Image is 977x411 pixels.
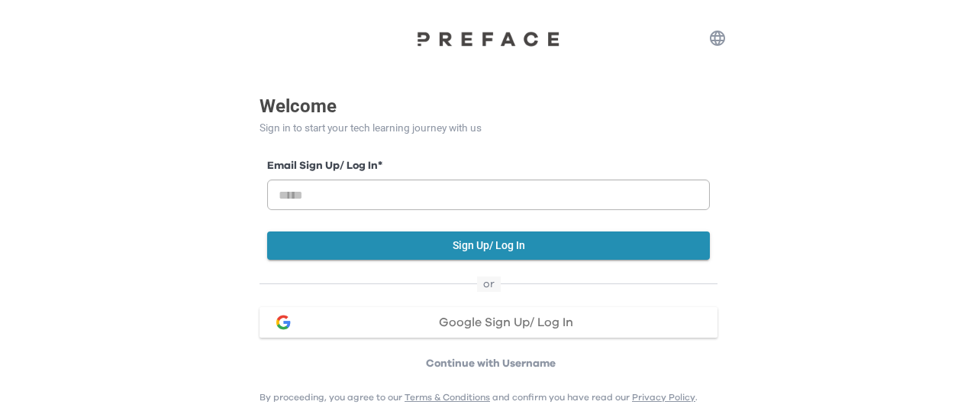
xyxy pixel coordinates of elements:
[632,393,695,402] a: Privacy Policy
[260,391,698,403] p: By proceeding, you agree to our and confirm you have read our .
[405,393,490,402] a: Terms & Conditions
[260,92,717,120] p: Welcome
[267,158,710,174] label: Email Sign Up/ Log In *
[260,307,717,338] button: google loginGoogle Sign Up/ Log In
[264,356,717,371] p: Continue with Username
[412,31,565,47] img: Preface Logo
[274,313,292,332] img: google login
[439,316,573,328] span: Google Sign Up/ Log In
[260,120,717,136] p: Sign in to start your tech learning journey with us
[267,231,710,260] button: Sign Up/ Log In
[477,277,501,292] span: or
